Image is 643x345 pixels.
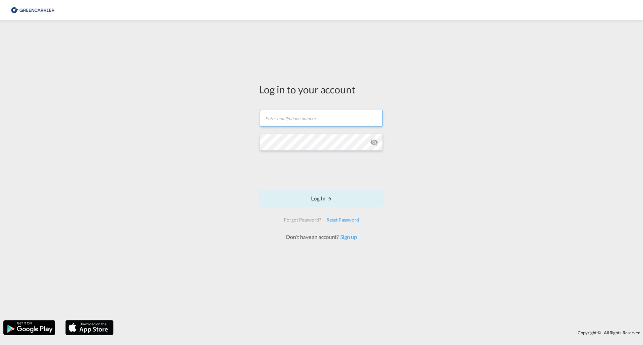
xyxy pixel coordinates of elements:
a: Sign up [339,234,357,240]
img: google.png [3,320,56,336]
input: Enter email/phone number [260,110,383,126]
div: Copyright © . All Rights Reserved [117,327,643,338]
div: Reset Password [324,214,362,226]
md-icon: icon-eye-off [370,138,378,146]
div: Don't have an account? [279,233,364,241]
div: Forgot Password? [281,214,324,226]
img: apple.png [65,320,114,336]
div: Log in to your account [259,82,384,96]
button: LOGIN [259,190,384,207]
img: 609dfd708afe11efa14177256b0082fb.png [10,3,55,18]
iframe: reCAPTCHA [271,157,372,183]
